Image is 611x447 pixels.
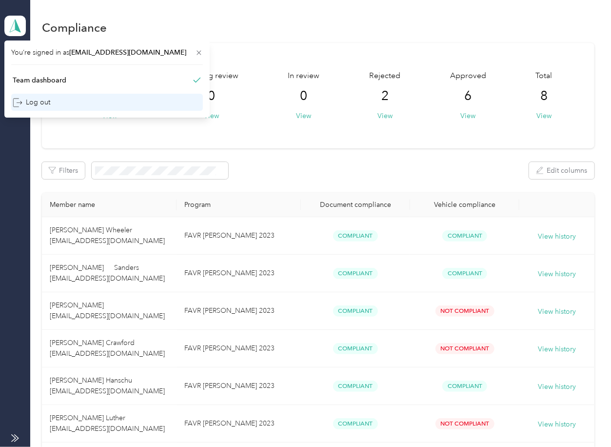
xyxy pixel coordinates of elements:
[460,111,475,121] button: View
[42,193,176,217] th: Member name
[435,418,494,429] span: Not Compliant
[333,381,378,392] span: Compliant
[538,306,576,317] button: View history
[442,381,487,392] span: Compliant
[177,330,301,367] td: FAVR EE Ward 2023
[435,305,494,317] span: Not Compliant
[538,382,576,392] button: View history
[369,70,400,82] span: Rejected
[50,264,165,283] span: [PERSON_NAME] Sanders [EMAIL_ADDRESS][DOMAIN_NAME]
[333,230,378,242] span: Compliant
[450,70,486,82] span: Approved
[50,339,165,358] span: [PERSON_NAME] Crawford [EMAIL_ADDRESS][DOMAIN_NAME]
[536,111,552,121] button: View
[177,292,301,330] td: FAVR EE Ward 2023
[296,111,312,121] button: View
[184,70,238,82] span: Pending review
[69,48,186,57] span: [EMAIL_ADDRESS][DOMAIN_NAME]
[538,419,576,430] button: View history
[50,376,165,395] span: [PERSON_NAME] Hanschu [EMAIL_ADDRESS][DOMAIN_NAME]
[177,255,301,292] td: FAVR EE Ward 2023
[42,162,85,179] button: Filters
[208,88,215,104] span: 0
[538,269,576,280] button: View history
[464,88,472,104] span: 6
[13,75,66,85] div: Team dashboard
[377,111,393,121] button: View
[536,70,552,82] span: Total
[333,305,378,317] span: Compliant
[288,70,320,82] span: In review
[177,405,301,443] td: FAVR EE Ward 2023
[177,193,301,217] th: Program
[538,231,576,242] button: View history
[177,367,301,405] td: FAVR EE Ward 2023
[381,88,389,104] span: 2
[13,97,50,107] div: Log out
[442,230,487,242] span: Compliant
[333,418,378,429] span: Compliant
[204,111,219,121] button: View
[300,88,308,104] span: 0
[540,88,548,104] span: 8
[529,162,594,179] button: Edit columns
[177,217,301,255] td: FAVR EE Ward 2023
[309,201,402,209] div: Document compliance
[333,268,378,279] span: Compliant
[50,226,165,245] span: [PERSON_NAME] Wheeler [EMAIL_ADDRESS][DOMAIN_NAME]
[50,301,165,320] span: [PERSON_NAME] [EMAIL_ADDRESS][DOMAIN_NAME]
[418,201,512,209] div: Vehicle compliance
[42,22,107,33] h1: Compliance
[11,47,203,58] span: You’re signed in as
[435,343,494,354] span: Not Compliant
[538,344,576,355] button: View history
[442,268,487,279] span: Compliant
[333,343,378,354] span: Compliant
[50,414,165,433] span: [PERSON_NAME] Luther [EMAIL_ADDRESS][DOMAIN_NAME]
[556,392,611,447] iframe: Everlance-gr Chat Button Frame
